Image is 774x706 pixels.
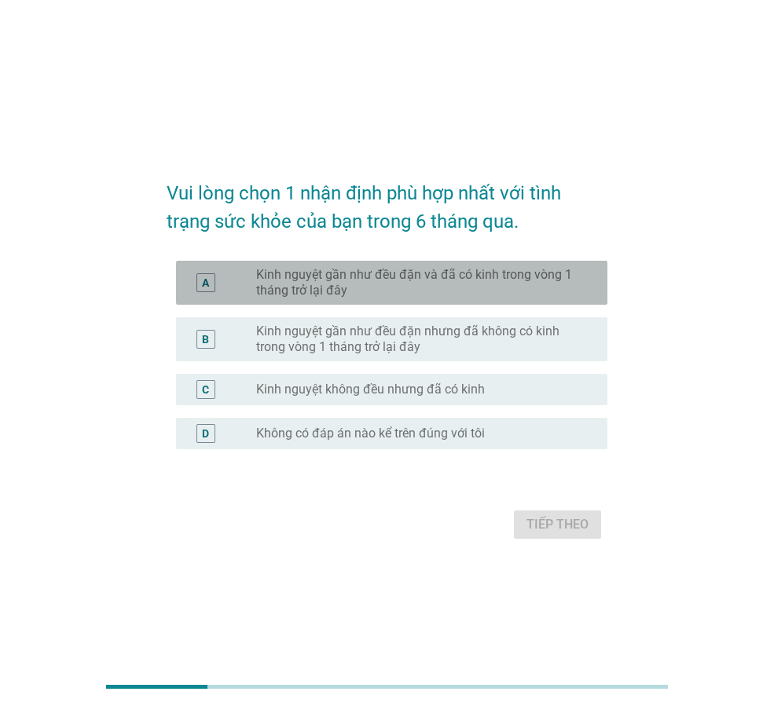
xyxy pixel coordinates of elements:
div: C [202,381,209,397]
label: Không có đáp án nào kể trên đúng với tôi [256,426,485,441]
div: B [202,331,209,347]
div: D [202,425,209,441]
div: A [202,274,209,291]
label: Kinh nguyệt gần như đều đặn nhưng đã không có kinh trong vòng 1 tháng trở lại đây [256,324,582,355]
label: Kinh nguyệt gần như đều đặn và đã có kinh trong vòng 1 tháng trở lại đây [256,267,582,298]
label: Kinh nguyệt không đều nhưng đã có kinh [256,382,485,397]
h2: Vui lòng chọn 1 nhận định phù hợp nhất với tình trạng sức khỏe của bạn trong 6 tháng qua. [167,163,607,236]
